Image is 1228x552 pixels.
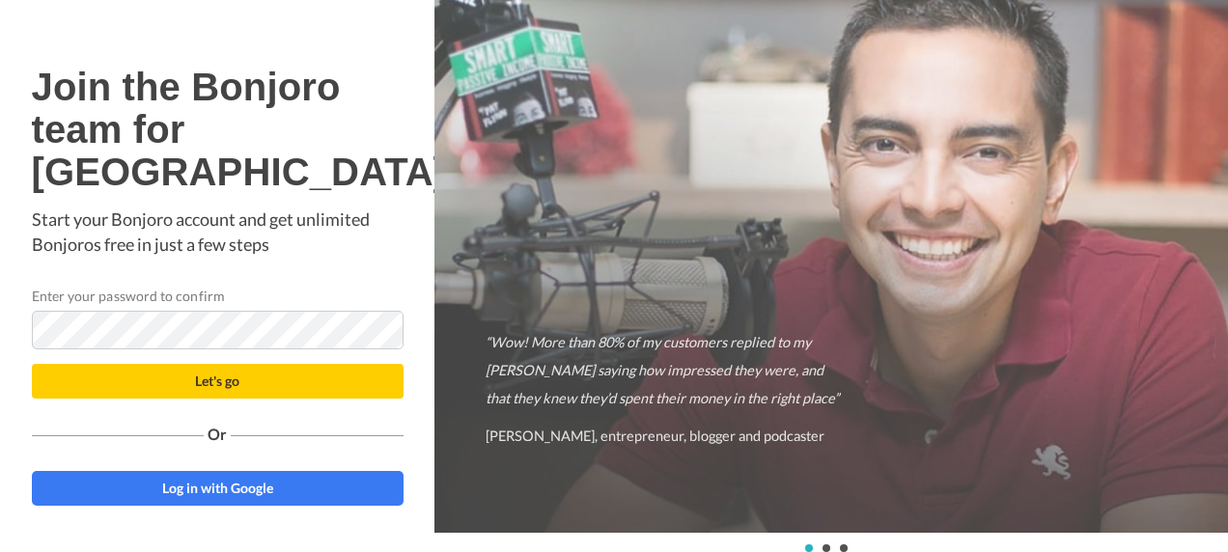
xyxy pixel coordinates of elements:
label: Enter your password to confirm [32,286,225,306]
p: [PERSON_NAME], entrepreneur, blogger and podcaster [486,422,849,450]
span: Or [204,428,231,441]
button: Let's go [32,364,404,399]
span: Log in with Google [162,480,273,496]
p: Start your Bonjoro account and get unlimited Bonjoros free in just a few steps [32,207,404,257]
span: Let's go [195,373,239,389]
a: Log in with Google [32,471,404,506]
p: “Wow! More than 80% of my customers replied to my [PERSON_NAME] saying how impressed they were, a... [486,328,849,412]
b: [GEOGRAPHIC_DATA] [32,151,447,193]
h1: Join the Bonjoro team for [32,66,404,193]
